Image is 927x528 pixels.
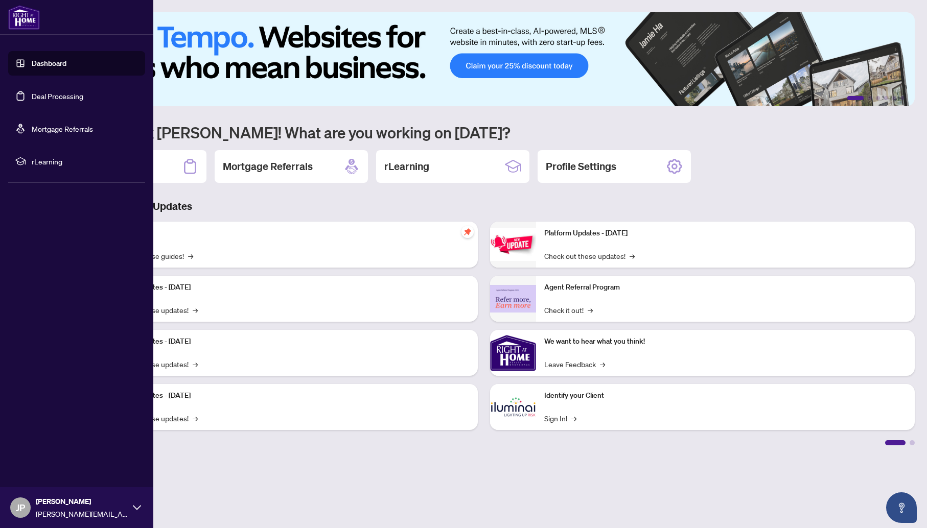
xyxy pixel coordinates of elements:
[223,159,313,174] h2: Mortgage Referrals
[886,492,917,523] button: Open asap
[544,304,593,316] a: Check it out!→
[544,336,907,347] p: We want to hear what you think!
[16,500,25,515] span: JP
[847,96,864,100] button: 1
[544,390,907,401] p: Identify your Client
[600,358,605,370] span: →
[544,282,907,293] p: Agent Referral Program
[53,123,915,142] h1: Welcome back [PERSON_NAME]! What are you working on [DATE]?
[384,159,429,174] h2: rLearning
[32,59,66,68] a: Dashboard
[32,91,83,101] a: Deal Processing
[107,228,470,239] p: Self-Help
[490,330,536,376] img: We want to hear what you think!
[868,96,872,100] button: 2
[188,250,193,261] span: →
[544,358,605,370] a: Leave Feedback→
[193,358,198,370] span: →
[36,508,128,519] span: [PERSON_NAME][EMAIL_ADDRESS][PERSON_NAME][PERSON_NAME][DOMAIN_NAME]
[490,228,536,260] img: Platform Updates - June 23, 2025
[107,390,470,401] p: Platform Updates - [DATE]
[544,413,576,424] a: Sign In!→
[107,336,470,347] p: Platform Updates - [DATE]
[544,250,635,261] a: Check out these updates!→
[544,228,907,239] p: Platform Updates - [DATE]
[490,384,536,430] img: Identify your Client
[32,124,93,133] a: Mortgage Referrals
[490,285,536,313] img: Agent Referral Program
[193,304,198,316] span: →
[193,413,198,424] span: →
[876,96,880,100] button: 3
[892,96,896,100] button: 5
[900,96,905,100] button: 6
[53,12,915,106] img: Slide 0
[571,413,576,424] span: →
[32,156,138,167] span: rLearning
[546,159,616,174] h2: Profile Settings
[884,96,888,100] button: 4
[36,496,128,507] span: [PERSON_NAME]
[588,304,593,316] span: →
[630,250,635,261] span: →
[8,5,40,30] img: logo
[107,282,470,293] p: Platform Updates - [DATE]
[53,199,915,213] h3: Brokerage & Industry Updates
[461,226,474,238] span: pushpin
